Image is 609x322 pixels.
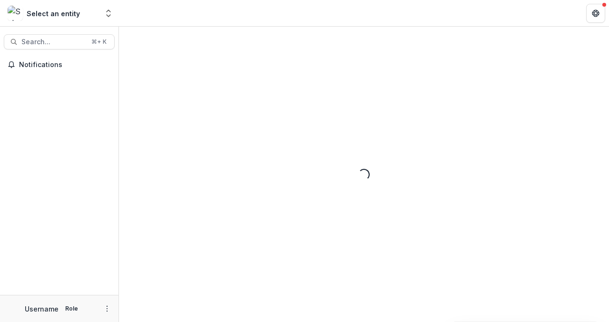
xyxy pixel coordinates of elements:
[4,34,115,49] button: Search...
[102,4,115,23] button: Open entity switcher
[4,57,115,72] button: Notifications
[8,6,23,21] img: Select an entity
[25,304,59,314] p: Username
[586,4,605,23] button: Get Help
[101,303,113,314] button: More
[89,37,108,47] div: ⌘ + K
[62,304,81,313] p: Role
[19,61,111,69] span: Notifications
[21,38,86,46] span: Search...
[27,9,80,19] div: Select an entity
